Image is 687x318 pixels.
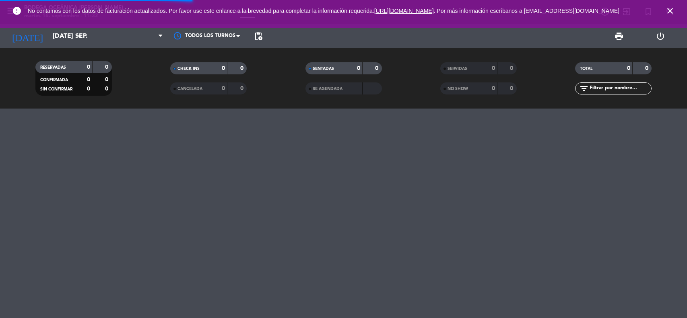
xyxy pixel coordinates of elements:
[87,77,90,82] strong: 0
[40,66,66,70] span: RESERVADAS
[434,8,619,14] a: . Por más información escríbanos a [EMAIL_ADDRESS][DOMAIN_NAME]
[448,87,468,91] span: NO SHOW
[40,87,72,91] span: SIN CONFIRMAR
[492,66,495,71] strong: 0
[6,27,49,45] i: [DATE]
[448,67,467,71] span: SERVIDAS
[579,84,589,93] i: filter_list
[222,86,225,91] strong: 0
[105,64,110,70] strong: 0
[240,66,245,71] strong: 0
[627,66,630,71] strong: 0
[510,86,515,91] strong: 0
[105,86,110,92] strong: 0
[665,6,675,16] i: close
[374,8,434,14] a: [URL][DOMAIN_NAME]
[105,77,110,82] strong: 0
[75,31,85,41] i: arrow_drop_down
[313,87,342,91] span: RE AGENDADA
[222,66,225,71] strong: 0
[357,66,360,71] strong: 0
[177,87,202,91] span: CANCELADA
[28,8,619,14] span: No contamos con los datos de facturación actualizados. Por favor use este enlance a la brevedad p...
[12,6,22,16] i: error
[87,64,90,70] strong: 0
[589,84,651,93] input: Filtrar por nombre...
[254,31,263,41] span: pending_actions
[492,86,495,91] strong: 0
[510,66,515,71] strong: 0
[645,66,650,71] strong: 0
[40,78,68,82] span: CONFIRMADA
[656,31,665,41] i: power_settings_new
[375,66,380,71] strong: 0
[640,24,681,48] div: LOG OUT
[177,67,200,71] span: CHECK INS
[614,31,624,41] span: print
[240,86,245,91] strong: 0
[87,86,90,92] strong: 0
[580,67,592,71] span: TOTAL
[313,67,334,71] span: SENTADAS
